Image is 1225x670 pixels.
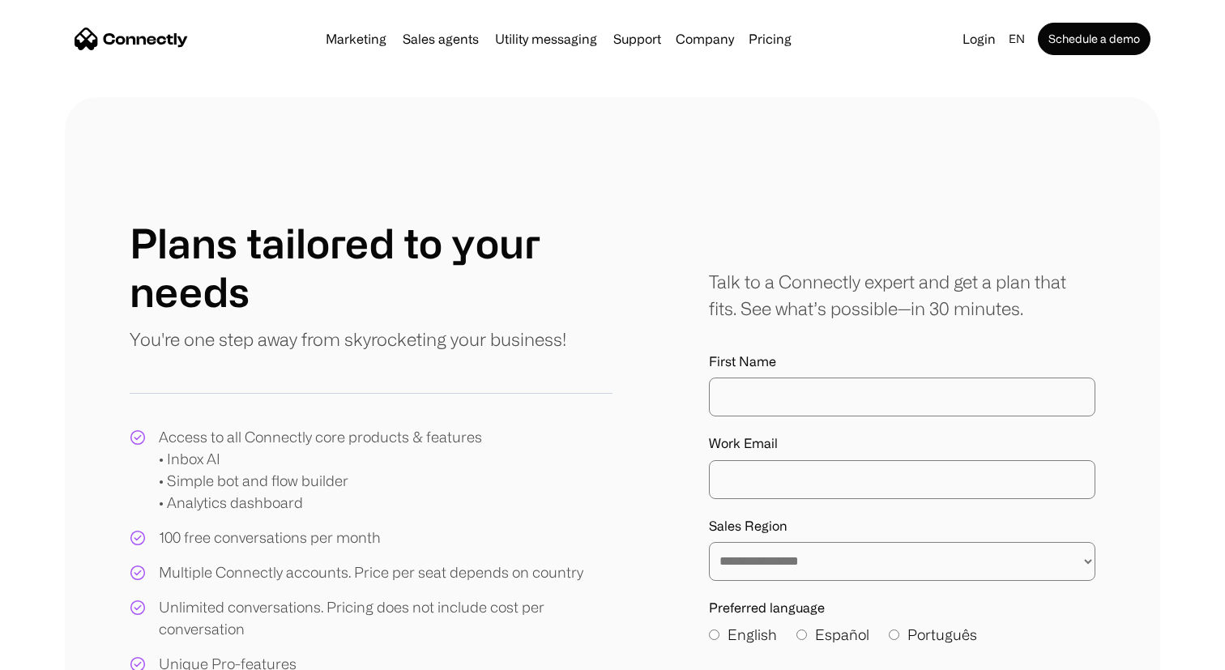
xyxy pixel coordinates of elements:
input: Português [889,629,899,640]
div: Talk to a Connectly expert and get a plan that fits. See what’s possible—in 30 minutes. [709,268,1095,322]
h1: Plans tailored to your needs [130,219,612,316]
label: First Name [709,354,1095,369]
div: 100 free conversations per month [159,527,381,548]
a: Pricing [742,32,798,45]
label: Español [796,624,869,646]
div: en [1002,28,1035,50]
a: Sales agents [396,32,485,45]
p: You're one step away from skyrocketing your business! [130,326,566,352]
div: Access to all Connectly core products & features • Inbox AI • Simple bot and flow builder • Analy... [159,426,482,514]
a: Login [956,28,1002,50]
label: Preferred language [709,600,1095,616]
div: en [1009,28,1025,50]
input: English [709,629,719,640]
a: Support [607,32,668,45]
a: home [75,27,188,51]
div: Company [676,28,734,50]
a: Marketing [319,32,393,45]
label: English [709,624,777,646]
input: Español [796,629,807,640]
label: Sales Region [709,519,1095,534]
label: Português [889,624,977,646]
a: Schedule a demo [1038,23,1150,55]
div: Company [671,28,739,50]
div: Multiple Connectly accounts. Price per seat depends on country [159,561,583,583]
a: Utility messaging [489,32,604,45]
label: Work Email [709,436,1095,451]
div: Unlimited conversations. Pricing does not include cost per conversation [159,596,612,640]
